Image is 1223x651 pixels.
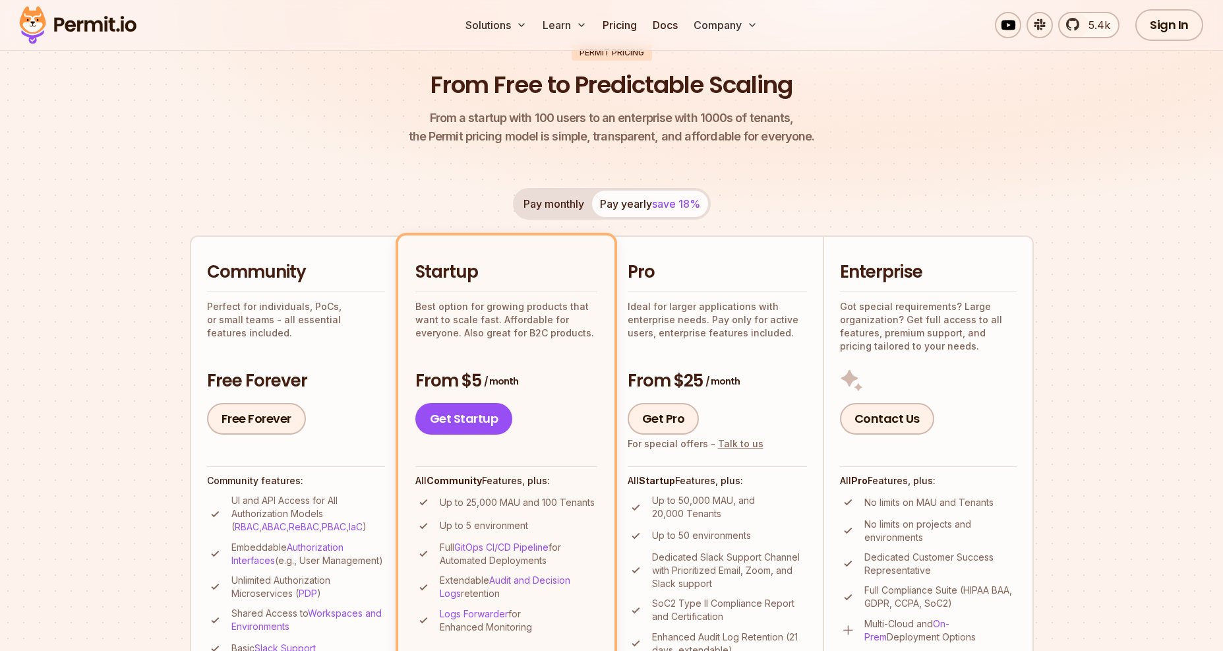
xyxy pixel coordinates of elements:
[415,300,597,340] p: Best option for growing products that want to scale fast. Affordable for everyone. Also great for...
[207,261,385,284] h2: Community
[262,521,286,532] a: ABAC
[409,109,815,127] span: From a startup with 100 users to an enterprise with 1000s of tenants,
[13,3,142,47] img: Permit logo
[460,12,532,38] button: Solutions
[207,403,306,435] a: Free Forever
[440,574,570,599] a: Audit and Decision Logs
[231,494,385,534] p: UI and API Access for All Authorization Models ( , , , , )
[718,438,763,449] a: Talk to us
[1135,9,1203,41] a: Sign In
[572,45,652,61] div: Permit Pricing
[864,518,1017,544] p: No limits on projects and environments
[299,588,317,599] a: PDP
[628,403,700,435] a: Get Pro
[427,475,482,486] strong: Community
[628,261,807,284] h2: Pro
[440,496,595,509] p: Up to 25,000 MAU and 100 Tenants
[628,369,807,393] h3: From $25
[235,521,259,532] a: RBAC
[415,369,597,393] h3: From $5
[231,607,385,633] p: Shared Access to
[1058,12,1119,38] a: 5.4k
[840,261,1017,284] h2: Enterprise
[652,551,807,590] p: Dedicated Slack Support Channel with Prioritized Email, Zoom, and Slack support
[415,474,597,487] h4: All Features, plus:
[652,529,751,542] p: Up to 50 environments
[628,474,807,487] h4: All Features, plus:
[628,300,807,340] p: Ideal for larger applications with enterprise needs. Pay only for active users, enterprise featur...
[289,521,319,532] a: ReBAC
[840,474,1017,487] h4: All Features, plus:
[652,494,807,520] p: Up to 50,000 MAU, and 20,000 Tenants
[647,12,683,38] a: Docs
[440,541,597,567] p: Full for Automated Deployments
[415,261,597,284] h2: Startup
[705,375,740,388] span: / month
[688,12,763,38] button: Company
[231,542,343,566] a: Authorization Interfaces
[484,375,518,388] span: / month
[864,584,1017,610] p: Full Compliance Suite (HIPAA BAA, GDPR, CCPA, SoC2)
[864,496,994,509] p: No limits on MAU and Tenants
[597,12,642,38] a: Pricing
[207,369,385,393] h3: Free Forever
[628,437,763,450] div: For special offers -
[864,617,1017,644] p: Multi-Cloud and Deployment Options
[231,541,385,567] p: Embeddable (e.g., User Management)
[864,618,949,642] a: On-Prem
[652,597,807,623] p: SoC2 Type II Compliance Report and Certification
[431,69,792,102] h1: From Free to Predictable Scaling
[207,474,385,487] h4: Community features:
[840,403,934,435] a: Contact Us
[440,608,508,619] a: Logs Forwarder
[1081,17,1110,33] span: 5.4k
[440,607,597,634] p: for Enhanced Monitoring
[231,574,385,600] p: Unlimited Authorization Microservices ( )
[440,574,597,600] p: Extendable retention
[864,551,1017,577] p: Dedicated Customer Success Representative
[454,542,549,553] a: GitOps CI/CD Pipeline
[409,109,815,146] p: the Permit pricing model is simple, transparent, and affordable for everyone.
[440,519,528,532] p: Up to 5 environment
[415,403,513,435] a: Get Startup
[851,475,868,486] strong: Pro
[516,191,592,217] button: Pay monthly
[207,300,385,340] p: Perfect for individuals, PoCs, or small teams - all essential features included.
[349,521,363,532] a: IaC
[322,521,346,532] a: PBAC
[639,475,675,486] strong: Startup
[537,12,592,38] button: Learn
[840,300,1017,353] p: Got special requirements? Large organization? Get full access to all features, premium support, a...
